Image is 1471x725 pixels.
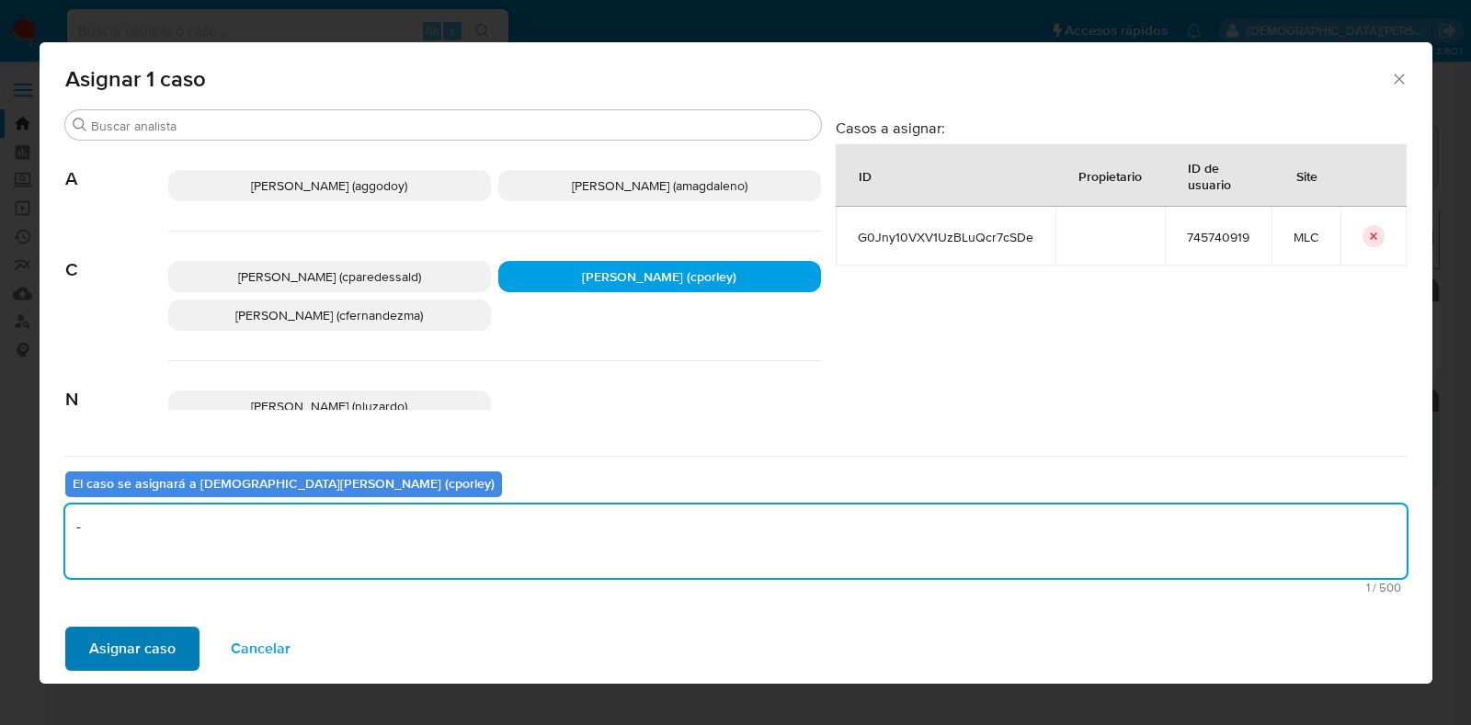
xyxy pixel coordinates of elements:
[837,153,894,198] div: ID
[1166,145,1271,206] div: ID de usuario
[238,267,421,286] span: [PERSON_NAME] (cparedessald)
[91,118,814,134] input: Buscar analista
[168,391,491,422] div: [PERSON_NAME] (nluzardo)
[1274,153,1340,198] div: Site
[65,68,1391,90] span: Asignar 1 caso
[1390,70,1407,86] button: Cerrar ventana
[858,229,1033,245] span: G0Jny10VXV1UzBLuQcr7cSDe
[235,306,423,324] span: [PERSON_NAME] (cfernandezma)
[89,629,176,669] span: Asignar caso
[1056,153,1164,198] div: Propietario
[73,118,87,132] button: Buscar
[231,629,291,669] span: Cancelar
[65,627,200,671] button: Asignar caso
[836,119,1407,137] h3: Casos a asignar:
[168,261,491,292] div: [PERSON_NAME] (cparedessald)
[65,232,168,281] span: C
[251,176,407,195] span: [PERSON_NAME] (aggodoy)
[1363,225,1385,247] button: icon-button
[71,582,1401,594] span: Máximo 500 caracteres
[1187,229,1249,245] span: 745740919
[251,397,407,415] span: [PERSON_NAME] (nluzardo)
[168,300,491,331] div: [PERSON_NAME] (cfernandezma)
[65,141,168,190] span: A
[65,361,168,411] span: N
[207,627,314,671] button: Cancelar
[1294,229,1318,245] span: MLC
[168,170,491,201] div: [PERSON_NAME] (aggodoy)
[40,42,1432,684] div: assign-modal
[73,474,495,493] b: El caso se asignará a [DEMOGRAPHIC_DATA][PERSON_NAME] (cporley)
[498,170,821,201] div: [PERSON_NAME] (amagdaleno)
[582,267,736,286] span: [PERSON_NAME] (cporley)
[572,176,747,195] span: [PERSON_NAME] (amagdaleno)
[65,504,1407,578] textarea: -
[498,261,821,292] div: [PERSON_NAME] (cporley)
